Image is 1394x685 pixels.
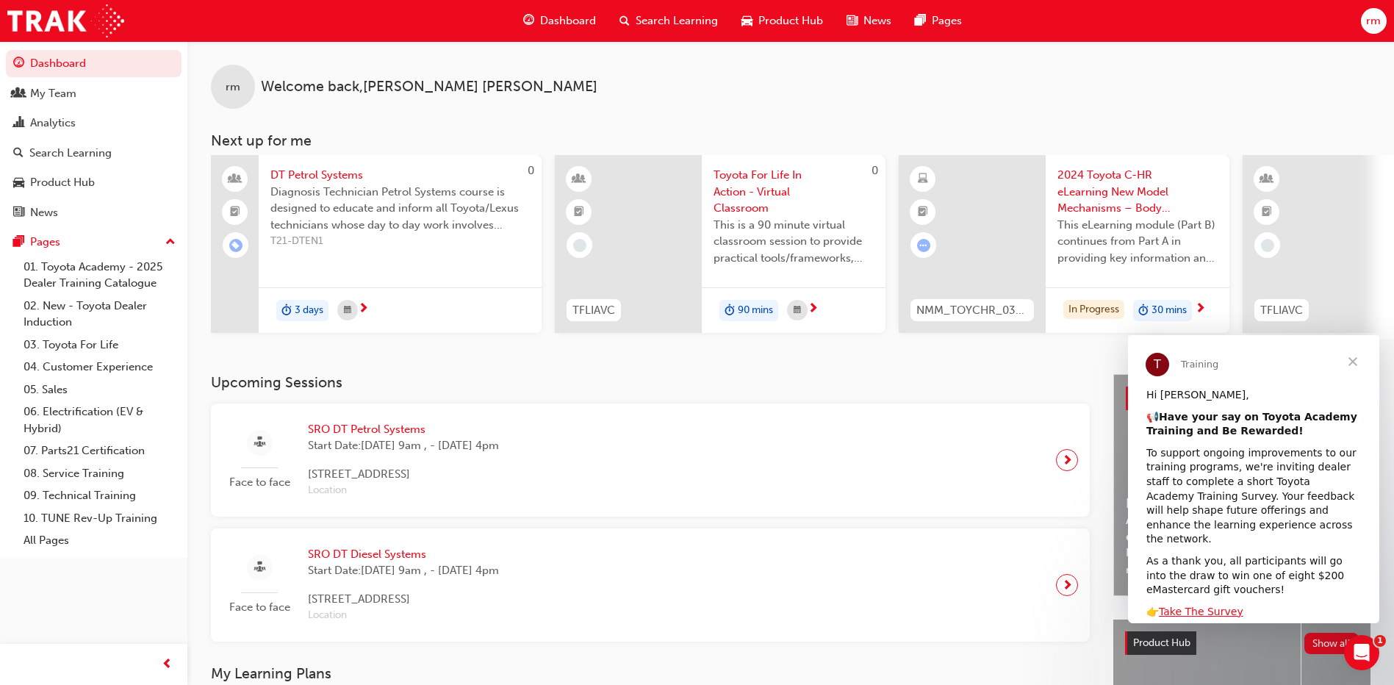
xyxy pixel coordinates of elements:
[162,656,173,674] span: prev-icon
[223,474,296,491] span: Face to face
[18,462,182,485] a: 08. Service Training
[13,117,24,130] span: chart-icon
[1152,302,1187,319] span: 30 mins
[1062,575,1073,595] span: next-icon
[165,233,176,252] span: up-icon
[30,174,95,191] div: Product Hub
[1262,170,1272,189] span: learningResourceType_INSTRUCTOR_LED-icon
[226,79,240,96] span: rm
[223,540,1078,630] a: Face to faceSRO DT Diesel SystemsStart Date:[DATE] 9am , - [DATE] 4pm[STREET_ADDRESS]Location
[1126,495,1358,545] span: Help Shape the Future of Toyota Academy Training and Win an eMastercard!
[1261,239,1274,252] span: learningRecordVerb_NONE-icon
[738,302,773,319] span: 90 mins
[1366,12,1381,29] span: rm
[1126,545,1358,578] span: Revolutionise the way you access and manage your learning resources.
[916,302,1028,319] span: NMM_TOYCHR_032024_MODULE_4
[1195,303,1206,316] span: next-icon
[18,440,182,462] a: 07. Parts21 Certification
[714,167,874,217] span: Toyota For Life In Action - Virtual Classroom
[572,302,615,319] span: TFLIAVC
[308,421,499,438] span: SRO DT Petrol Systems
[863,12,891,29] span: News
[6,229,182,256] button: Pages
[6,50,182,77] a: Dashboard
[1128,335,1379,623] iframe: Intercom live chat message
[13,236,24,249] span: pages-icon
[6,47,182,229] button: DashboardMy TeamAnalyticsSearch LearningProduct HubNews
[872,164,878,177] span: 0
[6,140,182,167] a: Search Learning
[1057,167,1218,217] span: 2024 Toyota C-HR eLearning New Model Mechanisms – Body Electrical – Part B (Module 4)
[18,401,182,440] a: 06. Electrification (EV & Hybrid)
[308,546,499,563] span: SRO DT Diesel Systems
[344,301,351,320] span: calendar-icon
[6,80,182,107] a: My Team
[308,437,499,454] span: Start Date: [DATE] 9am , - [DATE] 4pm
[1063,300,1124,320] div: In Progress
[223,415,1078,505] a: Face to faceSRO DT Petrol SystemsStart Date:[DATE] 9am , - [DATE] 4pm[STREET_ADDRESS]Location
[18,334,182,356] a: 03. Toyota For Life
[18,356,182,379] a: 04. Customer Experience
[555,155,885,333] a: 0TFLIAVCToyota For Life In Action - Virtual ClassroomThis is a 90 minute virtual classroom sessio...
[915,12,926,30] span: pages-icon
[528,164,534,177] span: 0
[13,147,24,160] span: search-icon
[295,302,323,319] span: 3 days
[917,239,930,252] span: learningRecordVerb_ATTEMPT-icon
[358,303,369,316] span: next-icon
[918,203,928,222] span: booktick-icon
[835,6,903,36] a: news-iconNews
[741,12,752,30] span: car-icon
[574,170,584,189] span: learningResourceType_INSTRUCTOR_LED-icon
[6,199,182,226] a: News
[230,203,240,222] span: booktick-icon
[1062,450,1073,470] span: next-icon
[573,239,586,252] span: learningRecordVerb_NONE-icon
[261,79,597,96] span: Welcome back , [PERSON_NAME] [PERSON_NAME]
[30,85,76,102] div: My Team
[18,379,182,401] a: 05. Sales
[730,6,835,36] a: car-iconProduct Hub
[6,110,182,137] a: Analytics
[308,562,499,579] span: Start Date: [DATE] 9am , - [DATE] 4pm
[1133,636,1190,649] span: Product Hub
[18,507,182,530] a: 10. TUNE Rev-Up Training
[899,155,1229,333] a: NMM_TOYCHR_032024_MODULE_42024 Toyota C-HR eLearning New Model Mechanisms – Body Electrical – Par...
[18,295,182,334] a: 02. New - Toyota Dealer Induction
[540,12,596,29] span: Dashboard
[187,132,1394,149] h3: Next up for me
[229,239,242,252] span: learningRecordVerb_ENROLL-icon
[619,12,630,30] span: search-icon
[1344,635,1379,670] iframe: Intercom live chat
[608,6,730,36] a: search-iconSearch Learning
[847,12,858,30] span: news-icon
[308,482,499,499] span: Location
[18,484,182,507] a: 09. Technical Training
[13,176,24,190] span: car-icon
[18,529,182,552] a: All Pages
[308,607,499,624] span: Location
[7,4,124,37] img: Trak
[1374,635,1386,647] span: 1
[932,12,962,29] span: Pages
[281,301,292,320] span: duration-icon
[230,170,240,189] span: people-icon
[1125,631,1359,655] a: Product HubShow all
[211,374,1090,391] h3: Upcoming Sessions
[1260,302,1303,319] span: TFLIAVC
[13,87,24,101] span: people-icon
[758,12,823,29] span: Product Hub
[13,57,24,71] span: guage-icon
[254,559,265,577] span: sessionType_FACE_TO_FACE-icon
[308,591,499,608] span: [STREET_ADDRESS]
[1361,8,1387,34] button: rm
[918,170,928,189] span: learningResourceType_ELEARNING-icon
[270,167,530,184] span: DT Petrol Systems
[211,155,542,333] a: 0DT Petrol SystemsDiagnosis Technician Petrol Systems course is designed to educate and inform al...
[1304,633,1359,654] button: Show all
